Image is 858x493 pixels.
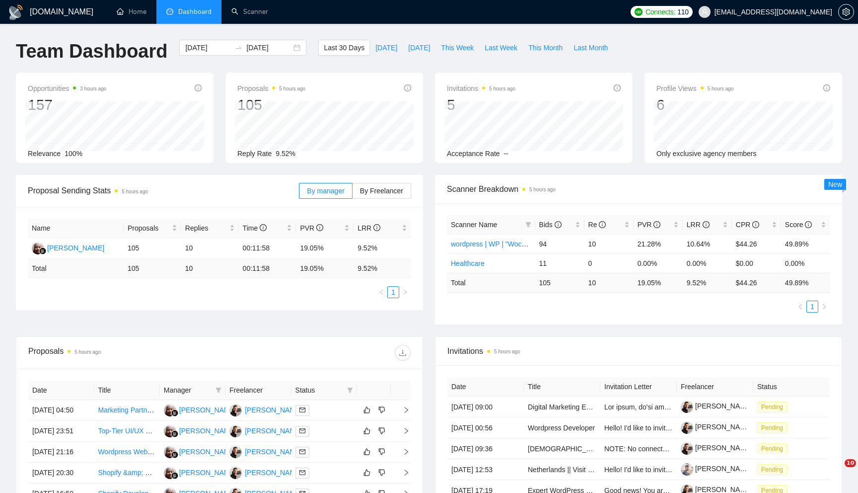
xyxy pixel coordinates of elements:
a: NM[PERSON_NAME] [164,426,236,434]
span: setting [839,8,854,16]
time: 5 hours ago [74,349,101,355]
button: like [361,467,373,479]
a: Wordpress Developer [528,424,595,432]
a: NM[PERSON_NAME] [164,406,236,413]
span: dashboard [166,8,173,15]
td: Netherlands || Visit to the dealership [524,459,600,480]
span: Reply Rate [237,150,272,158]
span: right [821,304,827,310]
span: like [363,448,370,456]
span: right [395,427,410,434]
td: [DATE] 12:53 [447,459,524,480]
span: Invitations [447,345,830,357]
a: NM[PERSON_NAME] [32,244,104,251]
span: This Week [441,42,474,53]
span: CPR [736,221,759,229]
td: 0.00% [781,253,830,273]
td: 49.89% [781,234,830,253]
span: mail [299,449,305,455]
td: [DATE] 21:16 [28,442,94,463]
img: gigradar-bm.png [39,247,46,254]
span: info-circle [555,221,562,228]
td: 21.28% [634,234,683,253]
img: NM [164,446,176,458]
span: PVR [638,221,661,229]
td: 00:11:58 [239,238,296,259]
a: OS[PERSON_NAME] [229,426,302,434]
th: Replies [181,219,239,238]
th: Manager [160,381,225,400]
td: 10 [181,238,239,259]
span: mail [299,470,305,476]
th: Freelancer [677,377,753,397]
li: Previous Page [375,286,387,298]
div: [PERSON_NAME] [179,425,236,436]
span: user [701,8,708,15]
span: LRR [687,221,710,229]
span: Pending [757,402,787,412]
div: [PERSON_NAME] [179,467,236,478]
img: gigradar-bm.png [171,472,178,479]
td: Total [447,273,535,292]
span: filter [525,222,531,228]
th: Freelancer [225,381,291,400]
span: Last 30 Days [324,42,364,53]
span: like [363,427,370,435]
td: 10 [181,259,239,278]
td: $ 44.26 [732,273,781,292]
li: 1 [806,301,818,313]
td: $44.26 [732,234,781,253]
span: info-circle [195,84,202,91]
div: [PERSON_NAME] [245,425,302,436]
td: 49.89 % [781,273,830,292]
td: 94 [535,234,584,253]
button: This Month [523,40,568,56]
span: info-circle [653,221,660,228]
a: Pending [757,423,791,431]
span: right [402,289,408,295]
h1: Team Dashboard [16,40,167,63]
span: Bids [539,221,562,229]
time: 5 hours ago [529,187,556,192]
span: By Freelancer [360,187,403,195]
iframe: Intercom live chat [824,459,848,483]
th: Title [524,377,600,397]
th: Date [28,381,94,400]
button: [DATE] [370,40,403,56]
a: [PERSON_NAME] [681,402,752,410]
li: Previous Page [794,301,806,313]
td: 0.00% [683,253,732,273]
time: 5 hours ago [279,86,305,91]
button: This Week [435,40,479,56]
span: 9.52% [276,150,295,158]
img: OS [229,425,242,437]
span: right [395,407,410,413]
span: Scanner Name [451,221,497,229]
span: Replies [185,223,227,234]
span: Connects: [645,6,675,17]
td: Top-Tier UI/UX Designer for Web App and Website [94,421,159,442]
span: Relevance [28,150,61,158]
a: Pending [757,444,791,452]
span: filter [214,383,223,398]
button: setting [838,4,854,20]
button: dislike [376,446,388,458]
span: filter [215,387,221,393]
span: info-circle [752,221,759,228]
a: Netherlands || Visit to the dealership [528,466,639,474]
td: [DATE] 09:00 [447,397,524,417]
span: Last Month [573,42,608,53]
span: 10 [845,459,856,467]
td: Digital Marketing Expert Wanted, Wordpress, Canva, High Level [524,397,600,417]
td: 19.05 % [634,273,683,292]
img: gigradar-bm.png [171,430,178,437]
a: NM[PERSON_NAME] [164,447,236,455]
span: Score [785,221,812,229]
span: info-circle [805,221,812,228]
td: 11 [535,253,584,273]
td: 10.64% [683,234,732,253]
img: upwork-logo.png [635,8,643,16]
td: 0.00% [634,253,683,273]
td: Native Speakers of Tamil – Talent Bench for Future Managed Services Recording Projects [524,438,600,459]
div: [PERSON_NAME] [179,405,236,415]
